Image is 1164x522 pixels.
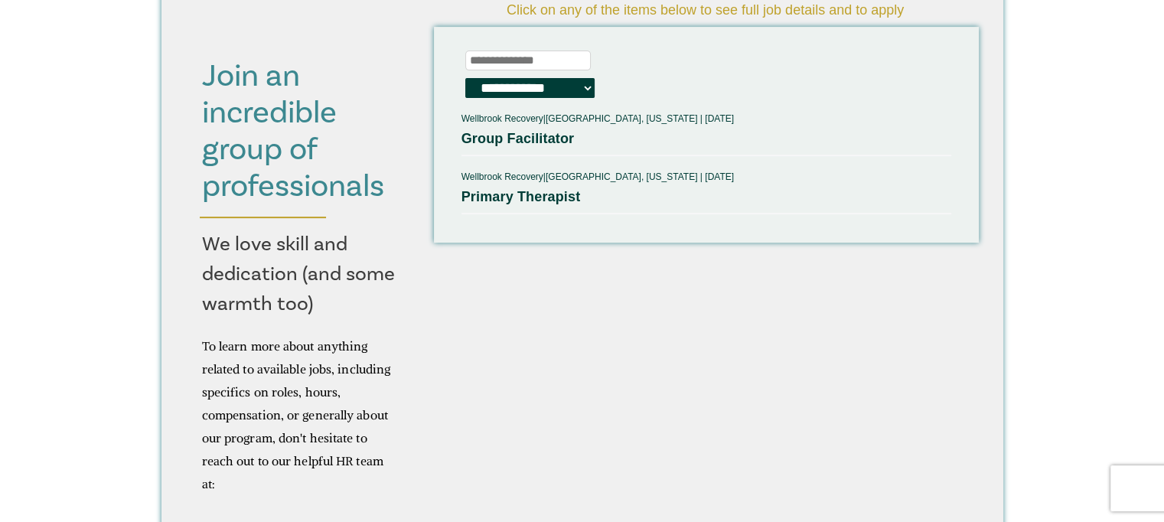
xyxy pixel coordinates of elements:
span: [GEOGRAPHIC_DATA], [US_STATE] [546,113,697,124]
span: Wellbrook Recovery [461,113,543,124]
span: | [700,113,703,124]
span: Click on any of the items below to see full job details and to apply [507,2,904,18]
span: Wellbrook Recovery [461,171,543,182]
span: We love skill and dedication (and some warmth too) [202,231,395,317]
span: [GEOGRAPHIC_DATA], [US_STATE] [546,171,697,182]
span: To learn more about anything related to available jobs, including specifics on roles, hours, comp... [202,338,391,491]
a: Group Facilitator [461,131,575,146]
span: [DATE] [705,171,734,182]
a: Primary Therapist [461,189,581,204]
span: | [461,109,734,155]
span: [DATE] [705,113,734,124]
span: | [461,168,734,213]
span: | [700,171,703,182]
span: Join an incredible group of professionals [202,56,384,207]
